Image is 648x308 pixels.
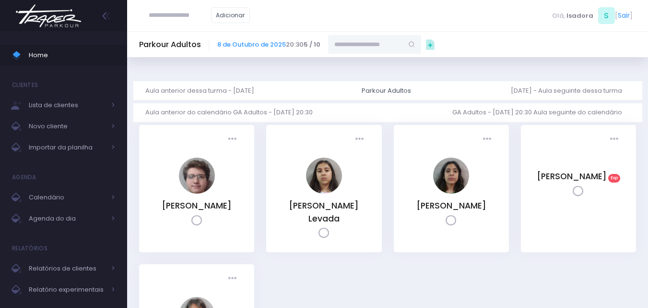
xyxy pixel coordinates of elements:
[29,212,106,225] span: Agenda do dia
[145,103,320,122] a: Aula anterior do calendário GA Adultos - [DATE] 20:30
[12,239,47,258] h4: Relatórios
[211,7,250,23] a: Adicionar
[452,103,630,122] a: GA Adultos - [DATE] 20:30 Aula seguinte do calendário
[566,11,593,21] span: Isadora
[29,120,106,133] span: Novo cliente
[29,283,106,296] span: Relatório experimentais
[416,200,486,211] a: [PERSON_NAME]
[217,40,286,49] a: 8 de Outubro de 2025
[306,158,342,194] img: Lia Zanzanelli Levada
[608,174,621,183] span: Exp
[29,49,115,62] span: Home
[304,40,320,49] strong: 5 / 10
[139,40,201,49] h5: Parkour Adultos
[548,5,636,26] div: [ ]
[433,158,469,194] img: Miguel do Val Pacheco
[179,187,215,196] a: Erick Finger
[29,141,106,154] span: Importar da planilha
[12,168,36,187] h4: Agenda
[362,86,411,96] div: Parkour Adultos
[179,158,215,194] img: Erick Finger
[29,262,106,275] span: Relatórios de clientes
[598,7,615,24] span: S
[29,99,106,111] span: Lista de clientes
[12,75,38,95] h4: Clientes
[552,11,565,21] span: Olá,
[29,191,106,204] span: Calendário
[145,81,262,100] a: Aula anterior dessa turma - [DATE]
[511,81,630,100] a: [DATE] - Aula seguinte dessa turma
[162,200,232,211] a: [PERSON_NAME]
[306,187,342,196] a: Lia Zanzanelli Levada
[289,200,359,224] a: [PERSON_NAME] Levada
[433,187,469,196] a: Miguel do Val Pacheco
[537,171,607,182] a: [PERSON_NAME]
[618,11,630,21] a: Sair
[217,40,320,49] span: 20:30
